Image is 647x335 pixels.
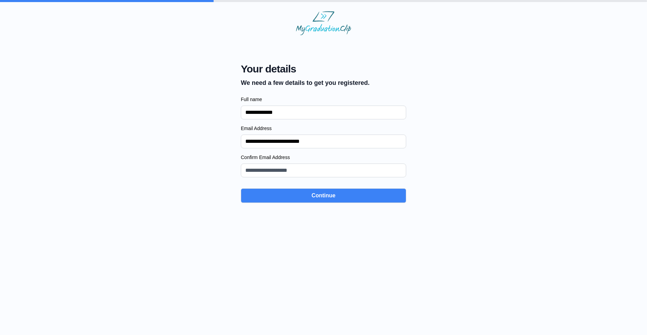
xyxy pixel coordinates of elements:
label: Confirm Email Address [241,154,406,161]
img: MyGraduationClip [296,11,351,35]
button: Continue [241,188,406,203]
label: Full name [241,96,406,103]
span: Your details [241,63,370,75]
label: Email Address [241,125,406,132]
p: We need a few details to get you registered. [241,78,370,88]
